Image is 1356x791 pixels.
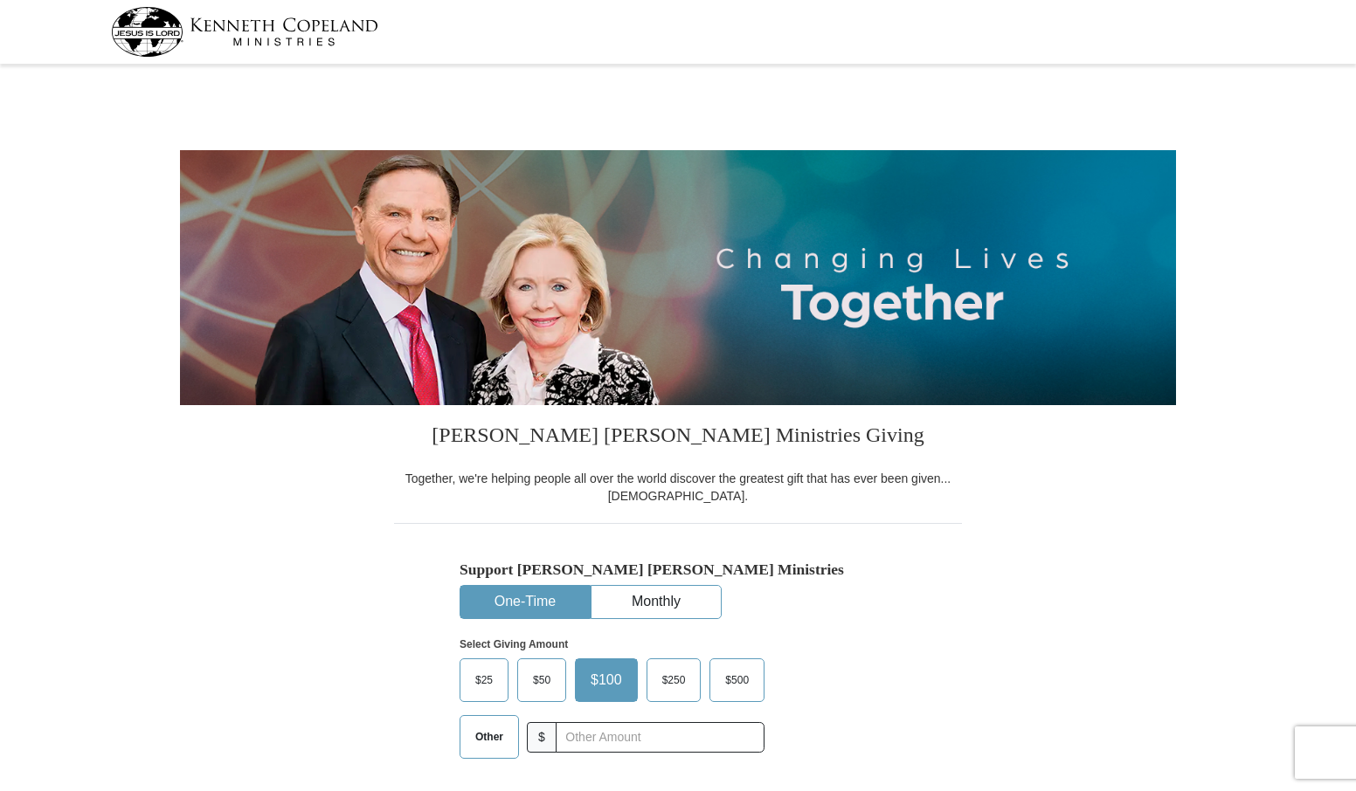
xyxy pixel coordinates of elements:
[654,667,695,693] span: $250
[460,638,568,650] strong: Select Giving Amount
[524,667,559,693] span: $50
[460,586,590,618] button: One-Time
[467,724,512,750] span: Other
[394,470,962,505] div: Together, we're helping people all over the world discover the greatest gift that has ever been g...
[111,7,378,57] img: kcm-header-logo.svg
[592,586,721,618] button: Monthly
[394,405,962,470] h3: [PERSON_NAME] [PERSON_NAME] Ministries Giving
[556,722,764,753] input: Other Amount
[527,722,557,753] span: $
[582,667,631,693] span: $100
[467,667,502,693] span: $25
[460,561,896,579] h5: Support [PERSON_NAME] [PERSON_NAME] Ministries
[716,667,758,693] span: $500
